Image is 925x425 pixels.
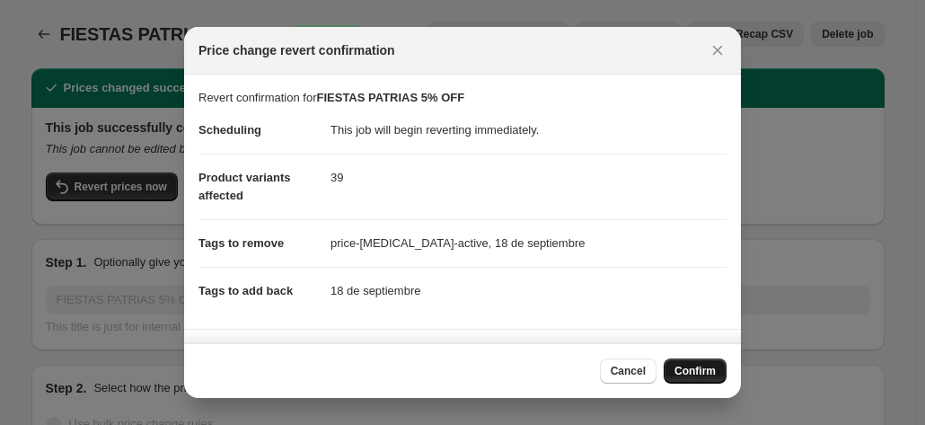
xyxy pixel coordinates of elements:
dd: 39 [330,154,727,201]
span: Price change revert confirmation [198,41,395,59]
button: Confirm [664,359,727,384]
span: Tags to add back [198,284,293,297]
dd: 18 de septiembre [330,267,727,314]
span: Tags to remove [198,236,284,250]
span: Confirm [674,364,716,378]
button: Close [705,38,730,63]
button: Cancel [600,359,656,384]
span: Product variants affected [198,171,291,202]
p: Revert confirmation for [198,89,727,107]
span: Scheduling [198,123,261,137]
dd: price-[MEDICAL_DATA]-active, 18 de septiembre [330,219,727,267]
span: Cancel [611,364,646,378]
dd: This job will begin reverting immediately. [330,107,727,154]
b: FIESTAS PATRIAS 5% OFF [317,91,465,104]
